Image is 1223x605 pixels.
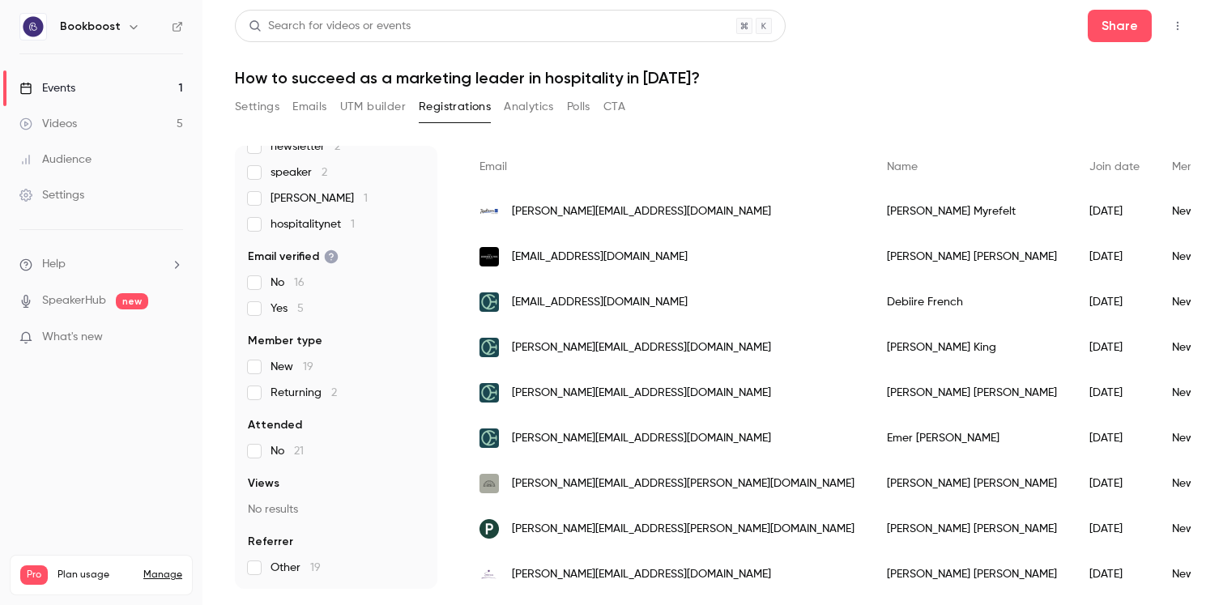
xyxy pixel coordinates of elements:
div: [DATE] [1073,370,1156,415]
div: [DATE] [1073,234,1156,279]
span: new [116,293,148,309]
span: Views [248,475,279,492]
button: Analytics [504,94,554,120]
div: Videos [19,116,77,132]
div: [DATE] [1073,461,1156,506]
span: [PERSON_NAME][EMAIL_ADDRESS][DOMAIN_NAME] [512,566,771,583]
span: [PERSON_NAME][EMAIL_ADDRESS][DOMAIN_NAME] [512,339,771,356]
span: No [271,275,305,291]
button: UTM builder [340,94,406,120]
h6: Bookboost [60,19,121,35]
div: Emer [PERSON_NAME] [871,415,1073,461]
span: [PERSON_NAME][EMAIL_ADDRESS][PERSON_NAME][DOMAIN_NAME] [512,475,854,492]
img: soneva.com [479,565,499,584]
button: Settings [235,94,279,120]
span: Pro [20,565,48,585]
img: aberdeenaltenshotel.co.uk [479,247,499,266]
h1: How to succeed as a marketing leader in hospitality in [DATE]? [235,68,1191,87]
span: Returning [271,385,337,401]
img: post-familyresort.com [479,519,499,539]
span: Referrer [248,534,293,550]
span: Attended [248,417,302,433]
span: 2 [335,141,340,152]
div: [PERSON_NAME] [PERSON_NAME] [871,461,1073,506]
span: Name [887,161,918,173]
div: [PERSON_NAME] [PERSON_NAME] [871,506,1073,552]
div: [DATE] [1073,552,1156,597]
button: Polls [567,94,590,120]
img: Bookboost [20,14,46,40]
span: Email verified [248,249,339,265]
span: 5 [297,303,304,314]
span: Yes [271,300,304,317]
div: [PERSON_NAME] Myrefelt [871,189,1073,234]
div: Settings [19,187,84,203]
button: CTA [603,94,625,120]
span: [PERSON_NAME][EMAIL_ADDRESS][PERSON_NAME][DOMAIN_NAME] [512,521,854,538]
section: facet-groups [248,35,424,576]
span: New [271,359,313,375]
span: 19 [310,562,321,573]
span: 19 [303,361,313,373]
div: Debiire French [871,279,1073,325]
span: 2 [331,387,337,398]
a: Manage [143,569,182,582]
span: Other [271,560,321,576]
span: [PERSON_NAME][EMAIL_ADDRESS][DOMAIN_NAME] [512,203,771,220]
span: newsletter [271,138,340,155]
p: No results [248,501,424,518]
span: 2 [322,167,327,178]
img: clistehospitality.ie [479,383,499,403]
div: [DATE] [1073,325,1156,370]
img: clistehospitality.ie [479,428,499,448]
span: 16 [294,277,305,288]
a: SpeakerHub [42,292,106,309]
div: [PERSON_NAME] King [871,325,1073,370]
span: 1 [351,219,355,230]
span: [EMAIL_ADDRESS][DOMAIN_NAME] [512,249,688,266]
span: [PERSON_NAME] [271,190,368,207]
button: Share [1088,10,1152,42]
div: [PERSON_NAME] [PERSON_NAME] [871,234,1073,279]
img: clistehospitality.ie [479,338,499,357]
span: [EMAIL_ADDRESS][DOMAIN_NAME] [512,294,688,311]
div: [DATE] [1073,279,1156,325]
button: Emails [292,94,326,120]
div: [PERSON_NAME] [PERSON_NAME] [871,370,1073,415]
span: What's new [42,329,103,346]
img: telegraphenamt.com [479,474,499,493]
div: [DATE] [1073,415,1156,461]
button: Registrations [419,94,491,120]
span: [PERSON_NAME][EMAIL_ADDRESS][DOMAIN_NAME] [512,430,771,447]
div: [DATE] [1073,506,1156,552]
div: Search for videos or events [249,18,411,35]
iframe: Noticeable Trigger [164,330,183,345]
span: Help [42,256,66,273]
span: [PERSON_NAME][EMAIL_ADDRESS][DOMAIN_NAME] [512,385,771,402]
img: radissonblu.com [479,202,499,221]
div: Audience [19,151,92,168]
img: clistehospitality.ie [479,292,499,312]
span: Email [479,161,507,173]
li: help-dropdown-opener [19,256,183,273]
span: 21 [294,445,304,457]
span: hospitalitynet [271,216,355,232]
span: speaker [271,164,327,181]
div: [DATE] [1073,189,1156,234]
span: Plan usage [58,569,134,582]
span: 1 [364,193,368,204]
span: Join date [1089,161,1140,173]
span: Member type [248,333,322,349]
div: Events [19,80,75,96]
span: No [271,443,304,459]
div: [PERSON_NAME] [PERSON_NAME] [871,552,1073,597]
